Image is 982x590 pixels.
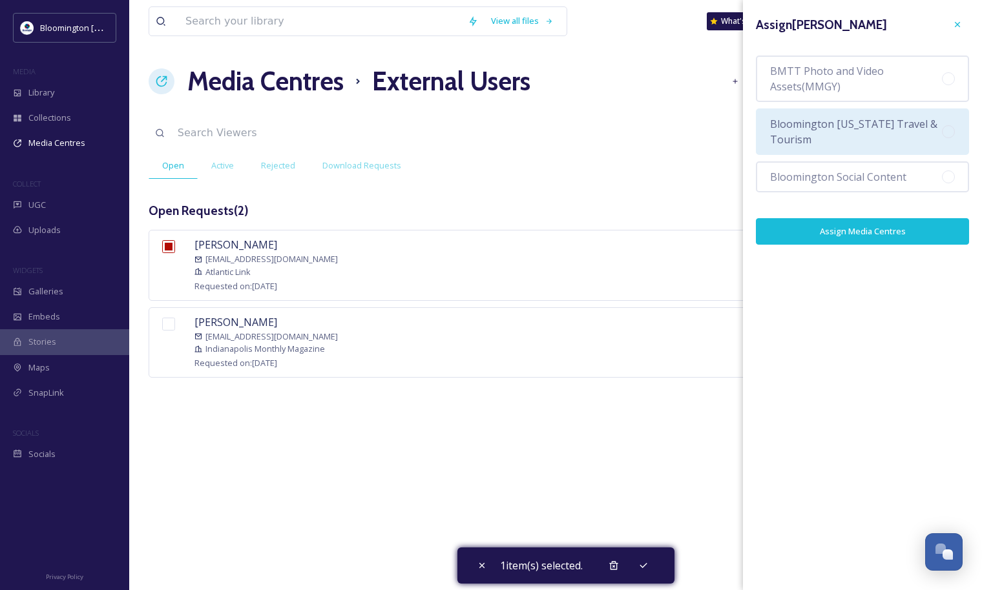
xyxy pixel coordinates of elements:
[179,7,461,36] input: Search your library
[372,62,530,101] h1: External Users
[211,159,234,172] span: Active
[28,285,63,298] span: Galleries
[46,568,83,584] a: Privacy Policy
[187,62,344,101] a: Media Centres
[28,199,46,211] span: UGC
[28,336,56,348] span: Stories
[770,169,906,185] span: Bloomington Social Content
[28,86,54,99] span: Library
[925,533,963,571] button: Open Chat
[725,68,793,94] button: Bulk Invite
[194,280,277,292] span: Requested on: [DATE]
[28,361,50,374] span: Maps
[485,8,560,34] a: View all files
[322,159,401,172] span: Download Requests
[28,310,60,323] span: Embeds
[756,15,887,34] h3: Assign [PERSON_NAME]
[205,331,338,343] span: [EMAIL_ADDRESS][DOMAIN_NAME]
[194,357,277,369] span: Requested on: [DATE]
[149,201,249,220] h3: Open Requests ( 2 )
[13,179,41,188] span: COLLECT
[205,343,325,355] span: Indianapolis Monthly Magazine
[194,315,277,329] span: [PERSON_NAME]
[194,238,277,252] span: [PERSON_NAME]
[28,112,71,124] span: Collections
[171,119,472,147] input: Search Viewers
[725,68,800,94] a: Bulk Invite
[162,159,184,172] span: Open
[28,137,85,149] span: Media Centres
[770,116,942,147] span: Bloomington [US_STATE] Travel & Tourism
[13,428,39,438] span: SOCIALS
[770,63,942,94] span: BMTT Photo and Video Assets(MMGY)
[28,448,56,460] span: Socials
[756,218,969,245] button: Assign Media Centres
[205,266,251,278] span: Atlantic Link
[261,159,295,172] span: Rejected
[205,253,338,265] span: [EMAIL_ADDRESS][DOMAIN_NAME]
[21,21,34,34] img: 429649847_804695101686009_1723528578384153789_n.jpg
[13,66,36,76] span: MEDIA
[500,558,583,573] span: 1 item(s) selected.
[13,265,43,275] span: WIDGETS
[40,21,202,34] span: Bloomington [US_STATE] Travel & Tourism
[46,573,83,581] span: Privacy Policy
[28,387,64,399] span: SnapLink
[707,12,771,30] a: What's New
[28,224,61,236] span: Uploads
